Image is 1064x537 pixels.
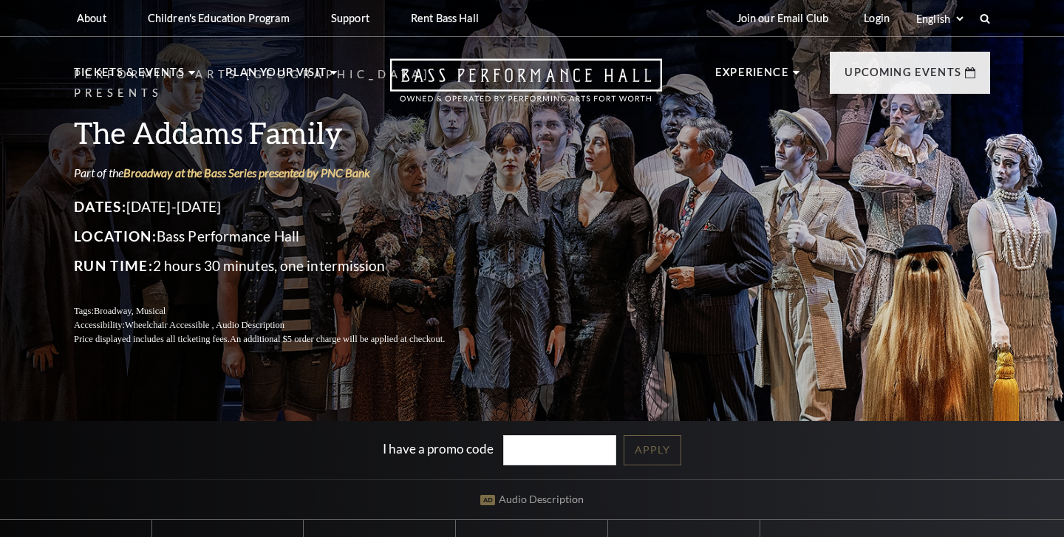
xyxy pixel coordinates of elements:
[225,64,327,90] p: Plan Your Visit
[74,225,480,248] p: Bass Performance Hall
[913,12,966,26] select: Select:
[125,320,284,330] span: Wheelchair Accessible , Audio Description
[77,12,106,24] p: About
[123,165,370,179] a: Broadway at the Bass Series presented by PNC Bank
[74,257,153,274] span: Run Time:
[715,64,789,90] p: Experience
[94,306,166,316] span: Broadway, Musical
[411,12,479,24] p: Rent Bass Hall
[74,228,157,244] span: Location:
[74,114,480,151] h3: The Addams Family
[148,12,290,24] p: Children's Education Program
[74,304,480,318] p: Tags:
[331,12,369,24] p: Support
[74,195,480,219] p: [DATE]-[DATE]
[74,198,126,215] span: Dates:
[230,334,445,344] span: An additional $5 order charge will be applied at checkout.
[74,332,480,346] p: Price displayed includes all ticketing fees.
[74,64,185,90] p: Tickets & Events
[845,64,961,90] p: Upcoming Events
[74,318,480,332] p: Accessibility:
[74,165,480,181] p: Part of the
[74,254,480,278] p: 2 hours 30 minutes, one intermission
[383,441,494,456] label: I have a promo code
